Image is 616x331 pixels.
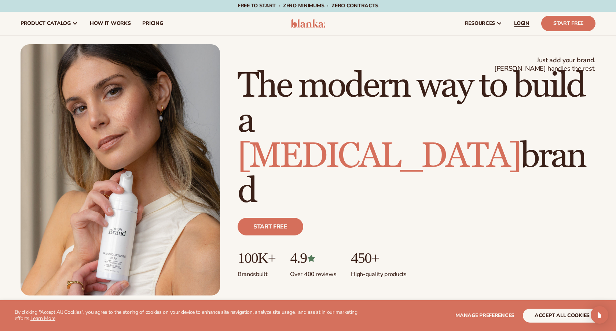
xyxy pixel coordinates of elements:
[238,218,303,235] a: Start free
[291,19,326,28] img: logo
[591,306,608,324] div: Open Intercom Messenger
[238,68,595,209] h1: The modern way to build a brand
[142,21,163,26] span: pricing
[455,312,514,319] span: Manage preferences
[21,44,220,295] img: Female holding tanning mousse.
[351,266,406,278] p: High-quality products
[508,12,535,35] a: LOGIN
[30,315,55,322] a: Learn More
[541,16,595,31] a: Start Free
[514,21,529,26] span: LOGIN
[136,12,169,35] a: pricing
[465,21,495,26] span: resources
[523,309,601,323] button: accept all cookies
[238,266,275,278] p: Brands built
[459,12,508,35] a: resources
[494,56,595,73] span: Just add your brand. [PERSON_NAME] handles the rest.
[21,21,71,26] span: product catalog
[290,250,336,266] p: 4.9
[238,135,520,178] span: [MEDICAL_DATA]
[351,250,406,266] p: 450+
[290,266,336,278] p: Over 400 reviews
[455,309,514,323] button: Manage preferences
[238,250,275,266] p: 100K+
[15,12,84,35] a: product catalog
[238,2,378,9] span: Free to start · ZERO minimums · ZERO contracts
[15,309,359,322] p: By clicking "Accept All Cookies", you agree to the storing of cookies on your device to enhance s...
[84,12,137,35] a: How It Works
[90,21,131,26] span: How It Works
